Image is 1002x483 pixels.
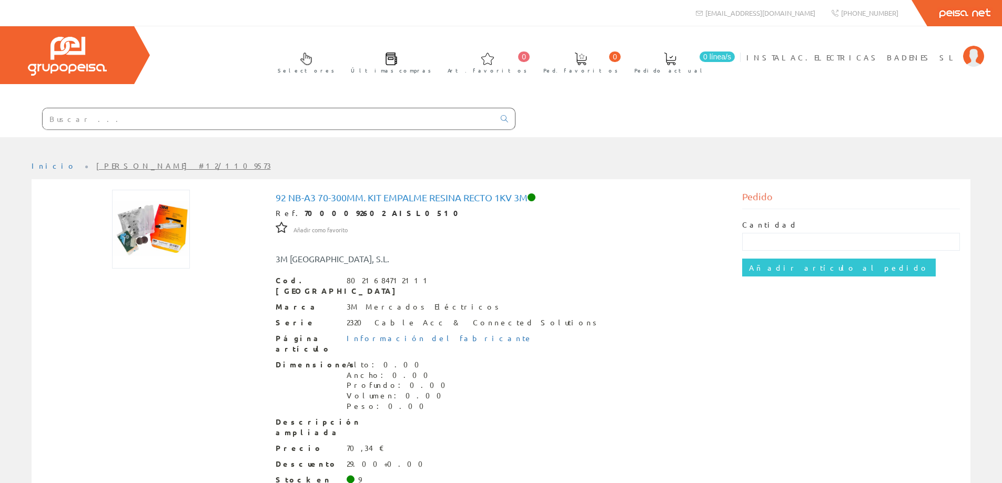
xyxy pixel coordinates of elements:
span: Página artículo [276,333,339,354]
div: Peso: 0.00 [347,401,452,412]
span: Selectores [278,65,335,76]
strong: 7000092602 AISL0510 [305,208,465,218]
span: Cod. [GEOGRAPHIC_DATA] [276,275,339,296]
span: Art. favoritos [448,65,527,76]
span: Ped. favoritos [543,65,618,76]
div: 3M Mercados Eléctricos [347,302,502,312]
span: Serie [276,317,339,328]
span: Marca [276,302,339,312]
div: Pedido [742,190,960,209]
a: INSTALAC.ELECTRICAS BADENES SL [746,44,984,54]
div: 70,34 € [347,443,384,454]
a: [PERSON_NAME] #12/1109573 [96,161,271,170]
span: 0 línea/s [700,52,735,62]
img: Foto artículo 92 Nb-a3 70-300mm. Kit Empalme resina recto 1kv 3m (148.52216748768x150) [112,190,190,269]
span: 0 [518,52,530,62]
a: Últimas compras [340,44,437,80]
span: Descuento [276,459,339,469]
div: 2320 Cable Acc & Connected Solutions [347,317,600,328]
span: INSTALAC.ELECTRICAS BADENES SL [746,52,958,63]
span: Precio [276,443,339,454]
div: Ancho: 0.00 [347,370,452,381]
div: Alto: 0.00 [347,359,452,370]
div: 3M [GEOGRAPHIC_DATA], S.L. [268,253,540,265]
span: [PHONE_NUMBER] [841,8,898,17]
img: Grupo Peisa [28,37,107,76]
span: Pedido actual [634,65,706,76]
a: Información del fabricante [347,333,533,343]
h1: 92 Nb-a3 70-300mm. Kit Empalme resina recto 1kv 3m [276,192,727,203]
span: Añadir como favorito [293,226,348,234]
a: Selectores [267,44,340,80]
span: 0 [609,52,621,62]
label: Cantidad [742,220,798,230]
a: Inicio [32,161,76,170]
span: Dimensiones [276,359,339,370]
div: 29.00+0.00 [347,459,429,469]
input: Añadir artículo al pedido [742,259,936,276]
span: Últimas compras [351,65,431,76]
div: Volumen: 0.00 [347,390,452,401]
span: [EMAIL_ADDRESS][DOMAIN_NAME] [705,8,815,17]
div: 8021684712111 [347,275,432,286]
span: Descripción ampliada [276,417,339,438]
a: Añadir como favorito [293,224,348,234]
input: Buscar ... [43,108,494,129]
div: Profundo: 0.00 [347,380,452,390]
div: Ref. [276,208,727,219]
